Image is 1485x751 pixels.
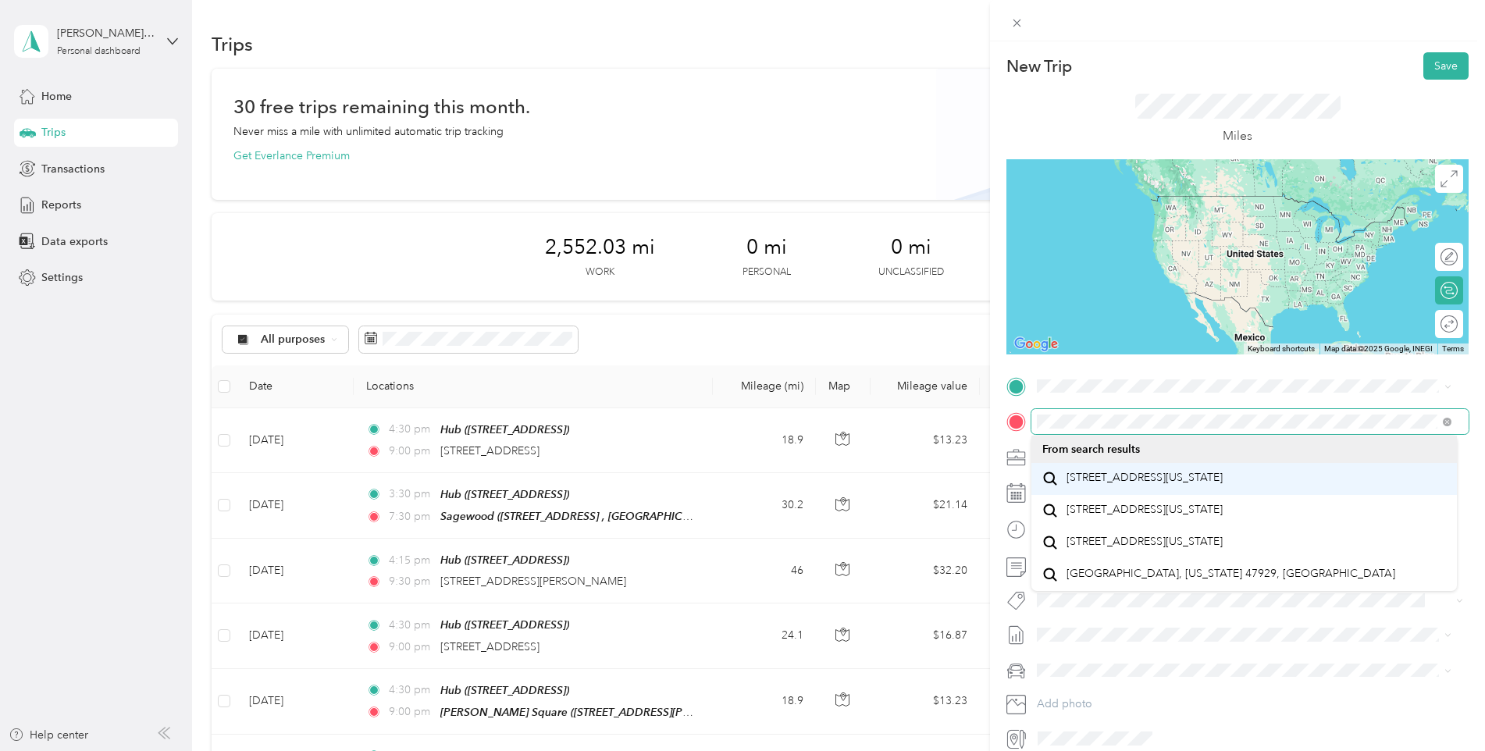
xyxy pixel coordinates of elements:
span: [STREET_ADDRESS][US_STATE] [1067,471,1223,485]
a: Open this area in Google Maps (opens a new window) [1010,334,1062,354]
button: Save [1423,52,1469,80]
button: Add photo [1031,693,1469,715]
img: Google [1010,334,1062,354]
span: Map data ©2025 Google, INEGI [1324,344,1433,353]
button: Keyboard shortcuts [1248,343,1315,354]
span: From search results [1042,443,1140,456]
p: Miles [1223,126,1252,146]
p: New Trip [1006,55,1072,77]
span: [STREET_ADDRESS][US_STATE] [1067,503,1223,517]
span: [STREET_ADDRESS][US_STATE] [1067,535,1223,549]
iframe: Everlance-gr Chat Button Frame [1398,664,1485,751]
span: [GEOGRAPHIC_DATA], [US_STATE] 47929, [GEOGRAPHIC_DATA] [1067,567,1395,581]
